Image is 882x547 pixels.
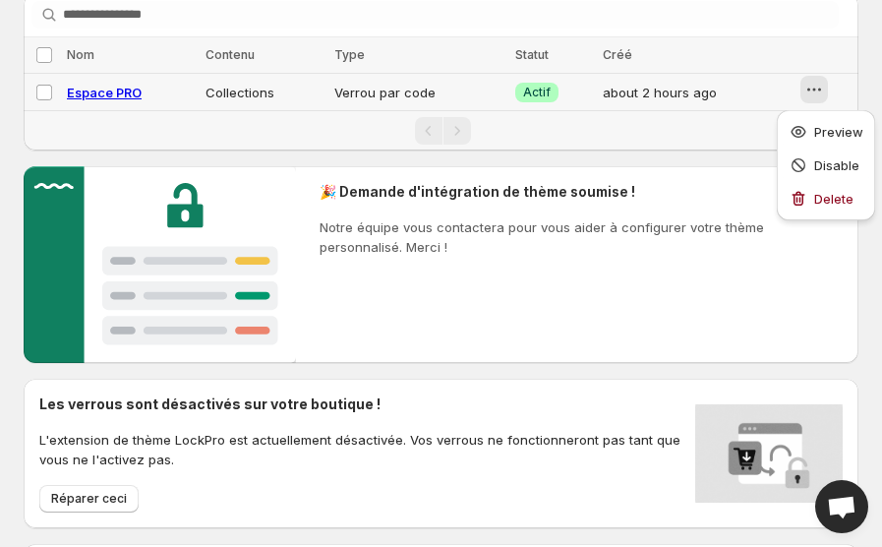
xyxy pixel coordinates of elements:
nav: Pagination [24,110,858,151]
td: Collections [200,74,328,111]
span: Type [334,47,365,62]
button: Réparer ceci [39,485,139,513]
p: L'extension de thème LockPro est actuellement désactivée. Vos verrous ne fonctionneront pas tant ... [39,430,687,469]
img: Locks disabled [695,395,843,513]
h2: 🎉 Demande d'intégration de thème soumise ! [320,182,843,202]
span: Créé [603,47,632,62]
td: about 2 hours ago [597,74,798,111]
div: Open chat [815,480,868,533]
span: Réparer ceci [51,491,127,507]
td: Verrou par code [328,74,509,111]
span: Actif [523,85,551,100]
p: Notre équipe vous contactera pour vous aider à configurer votre thème personnalisé. Merci ! [320,217,843,257]
span: Statut [515,47,549,62]
img: Customer support [24,166,296,363]
h2: Les verrous sont désactivés sur votre boutique ! [39,395,687,414]
span: Contenu [206,47,255,62]
span: Disable [814,157,859,173]
span: Delete [814,191,853,207]
span: Nom [67,47,94,62]
a: Espace PRO [67,85,142,100]
span: Preview [814,124,863,140]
